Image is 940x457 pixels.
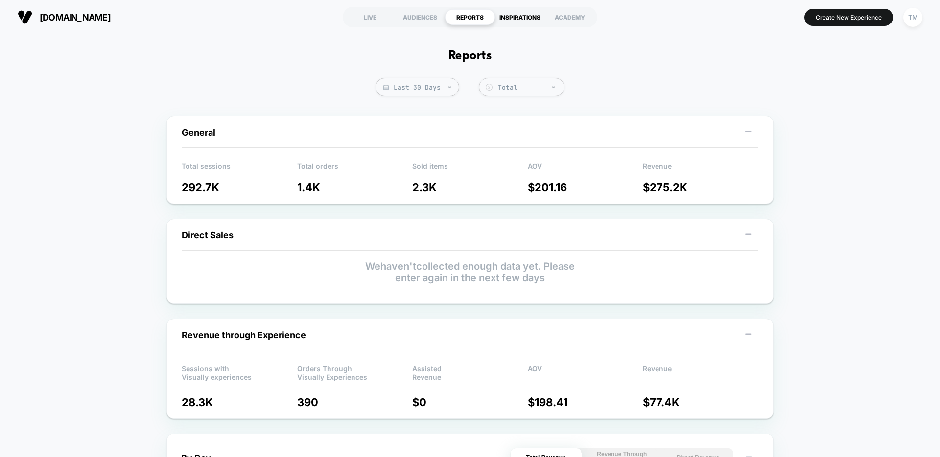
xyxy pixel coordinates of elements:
[297,396,413,409] p: 390
[643,162,758,177] p: Revenue
[297,365,413,379] p: Orders Through Visually Experiences
[182,162,297,177] p: Total sessions
[182,330,306,340] span: Revenue through Experience
[528,181,643,194] p: $ 201.16
[182,127,215,137] span: General
[643,396,758,409] p: $ 77.4K
[182,396,297,409] p: 28.3K
[18,10,32,24] img: Visually logo
[528,396,643,409] p: $ 198.41
[182,365,297,379] p: Sessions with Visually experiences
[40,12,111,23] span: [DOMAIN_NAME]
[545,9,595,25] div: ACADEMY
[395,9,445,25] div: AUDIENCES
[345,9,395,25] div: LIVE
[498,83,559,91] div: Total
[528,162,643,177] p: AOV
[552,86,555,88] img: end
[448,49,492,63] h1: Reports
[900,7,925,27] button: TM
[643,181,758,194] p: $ 275.2K
[412,396,528,409] p: $ 0
[15,9,114,25] button: [DOMAIN_NAME]
[297,162,413,177] p: Total orders
[412,162,528,177] p: Sold items
[182,230,234,240] span: Direct Sales
[495,9,545,25] div: INSPIRATIONS
[903,8,922,27] div: TM
[448,86,451,88] img: end
[488,85,490,90] tspan: $
[182,260,758,284] p: We haven't collected enough data yet. Please enter again in the next few days
[643,365,758,379] p: Revenue
[445,9,495,25] div: REPORTS
[376,78,459,96] span: Last 30 Days
[297,181,413,194] p: 1.4K
[182,181,297,194] p: 292.7K
[412,365,528,379] p: Assisted Revenue
[528,365,643,379] p: AOV
[804,9,893,26] button: Create New Experience
[412,181,528,194] p: 2.3K
[383,85,389,90] img: calendar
